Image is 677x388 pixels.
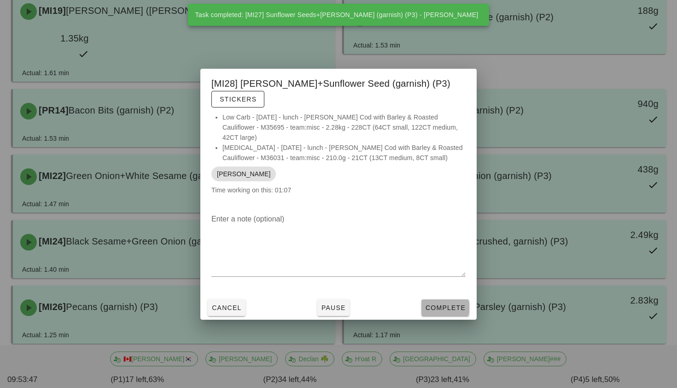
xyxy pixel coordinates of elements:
div: [MI28] [PERSON_NAME]+Sunflower Seed (garnish) (P3) [200,69,477,112]
button: Complete [421,299,469,316]
span: Stickers [219,96,257,103]
span: Complete [425,304,466,311]
li: Low Carb - [DATE] - lunch - [PERSON_NAME] Cod with Barley & Roasted Cauliflower - M35695 - team:m... [222,112,466,143]
span: Cancel [211,304,242,311]
div: Task completed: [MI27] Sunflower Seeds+[PERSON_NAME] (garnish) (P3) - [PERSON_NAME] [188,4,486,26]
div: Time working on this: 01:07 [200,112,477,204]
button: Pause [317,299,350,316]
button: Stickers [211,91,264,107]
button: Cancel [208,299,245,316]
span: [PERSON_NAME] [217,167,270,181]
span: Pause [321,304,346,311]
li: [MEDICAL_DATA] - [DATE] - lunch - [PERSON_NAME] Cod with Barley & Roasted Cauliflower - M36031 - ... [222,143,466,163]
